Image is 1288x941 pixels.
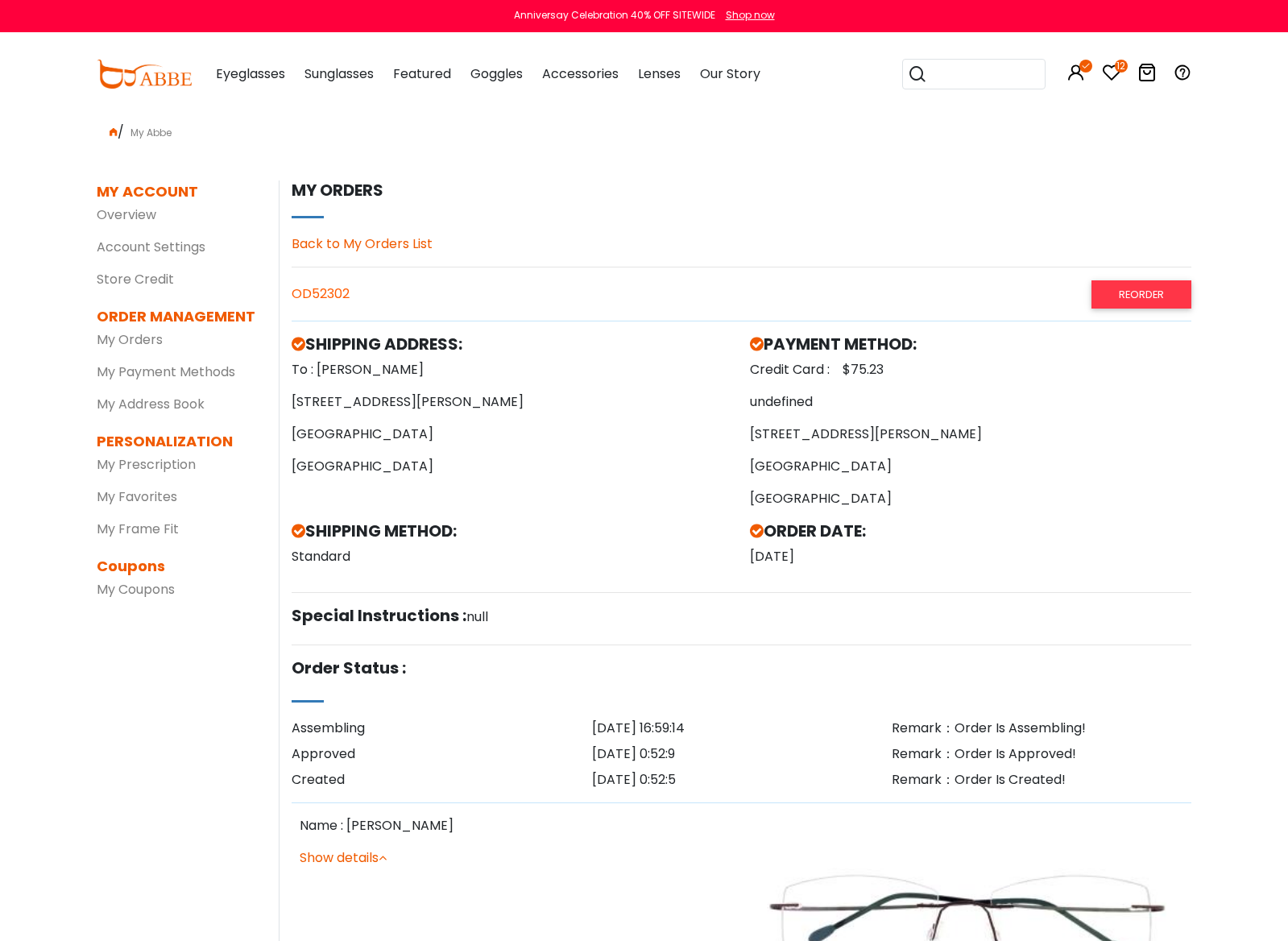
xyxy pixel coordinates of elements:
[292,180,1191,200] h5: My orders
[97,180,198,202] dt: MY ACCOUNT
[97,455,196,474] a: My Prescription
[97,116,1192,142] div: /
[750,547,1192,566] p: [DATE]
[466,607,488,626] span: null
[97,580,175,599] a: My Coupons
[300,848,387,867] a: Show details
[292,280,1191,308] div: OD52302
[892,770,1191,790] div: Remark：Order Is Created!
[292,457,734,476] p: [GEOGRAPHIC_DATA]
[726,8,775,23] div: Shop now
[292,606,466,625] h5: Special Instructions :
[292,658,406,678] h5: Order Status :
[638,64,681,83] span: Lenses
[110,128,118,136] img: home.png
[750,521,1192,541] h5: ORDER DATE:
[292,521,734,541] h5: SHIPPING METHOD:
[1115,60,1128,73] i: 12
[892,719,1191,738] div: Remark：Order Is Assembling!
[304,64,374,83] span: Sunglasses
[750,425,1192,444] p: [STREET_ADDRESS][PERSON_NAME]
[97,487,177,506] a: My Favorites
[750,360,1192,379] p: Credit Card : $75.23
[1091,280,1191,309] a: Reorder
[97,363,235,381] a: My Payment Methods
[592,744,892,764] div: [DATE] 0:52:9
[97,395,205,413] a: My Address Book
[718,8,775,22] a: Shop now
[216,64,285,83] span: Eyeglasses
[292,334,734,354] h5: SHIPPING ADDRESS:
[124,126,178,139] span: My Abbe
[592,719,892,738] div: [DATE] 16:59:14
[750,489,1192,508] p: [GEOGRAPHIC_DATA]
[292,719,591,738] div: Assembling
[292,425,734,444] p: [GEOGRAPHIC_DATA]
[292,744,591,764] div: Approved
[750,334,1192,354] h5: PAYMENT METHOD:
[1102,66,1121,85] a: 12
[292,392,734,412] p: [STREET_ADDRESS][PERSON_NAME]
[393,64,451,83] span: Featured
[97,205,156,224] a: Overview
[514,8,715,23] div: Anniversay Celebration 40% OFF SITEWIDE
[97,330,163,349] a: My Orders
[292,234,433,253] a: Back to My Orders List
[470,64,523,83] span: Goggles
[592,770,892,790] div: [DATE] 0:52:5
[892,744,1191,764] div: Remark：Order Is Approved!
[97,270,174,288] a: Store Credit
[292,547,350,566] span: Standard
[97,305,255,327] dt: ORDER MANAGEMENT
[97,555,255,577] dt: Coupons
[292,360,734,379] p: To : [PERSON_NAME]
[97,430,255,452] dt: PERSONALIZATION
[97,238,205,256] a: Account Settings
[750,392,1192,412] p: undefined
[97,520,179,538] a: My Frame Fit
[97,60,192,89] img: abbeglasses.com
[700,64,760,83] span: Our Story
[750,457,1192,476] p: [GEOGRAPHIC_DATA]
[300,816,734,835] p: Name : [PERSON_NAME]
[292,770,591,790] div: Created
[542,64,619,83] span: Accessories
